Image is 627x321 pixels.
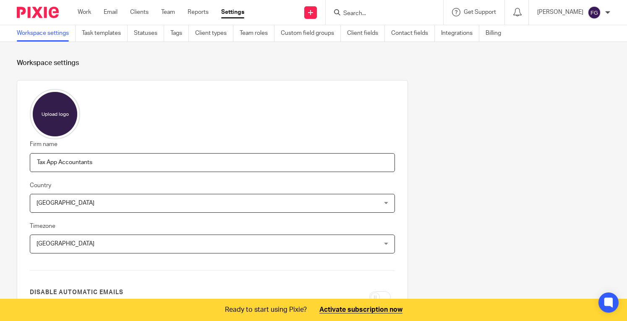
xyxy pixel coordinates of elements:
a: Client fields [347,25,385,42]
label: Firm name [30,140,57,149]
label: Timezone [30,222,55,230]
input: Name of your firm [30,153,395,172]
span: [GEOGRAPHIC_DATA] [37,200,94,206]
a: Custom field groups [281,25,341,42]
a: Work [78,8,91,16]
a: Contact fields [391,25,435,42]
label: Country [30,181,51,190]
a: Settings [221,8,244,16]
img: Pixie [17,7,59,18]
a: Client types [195,25,233,42]
p: Do not allow automatic emails in workflows to be sent to clients. [30,298,269,306]
a: Team roles [240,25,274,42]
a: Statuses [134,25,164,42]
a: Tags [170,25,189,42]
a: Task templates [82,25,128,42]
a: Reports [188,8,209,16]
a: Workspace settings [17,25,76,42]
input: Search [342,10,418,18]
a: Billing [486,25,507,42]
img: svg%3E [588,6,601,19]
span: Get Support [464,9,496,15]
label: Disable automatic emails [30,288,123,297]
p: [PERSON_NAME] [537,8,583,16]
a: Email [104,8,118,16]
a: Integrations [441,25,479,42]
a: Clients [130,8,149,16]
span: [GEOGRAPHIC_DATA] [37,241,94,247]
h1: Workspace settings [17,59,610,68]
a: Team [161,8,175,16]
